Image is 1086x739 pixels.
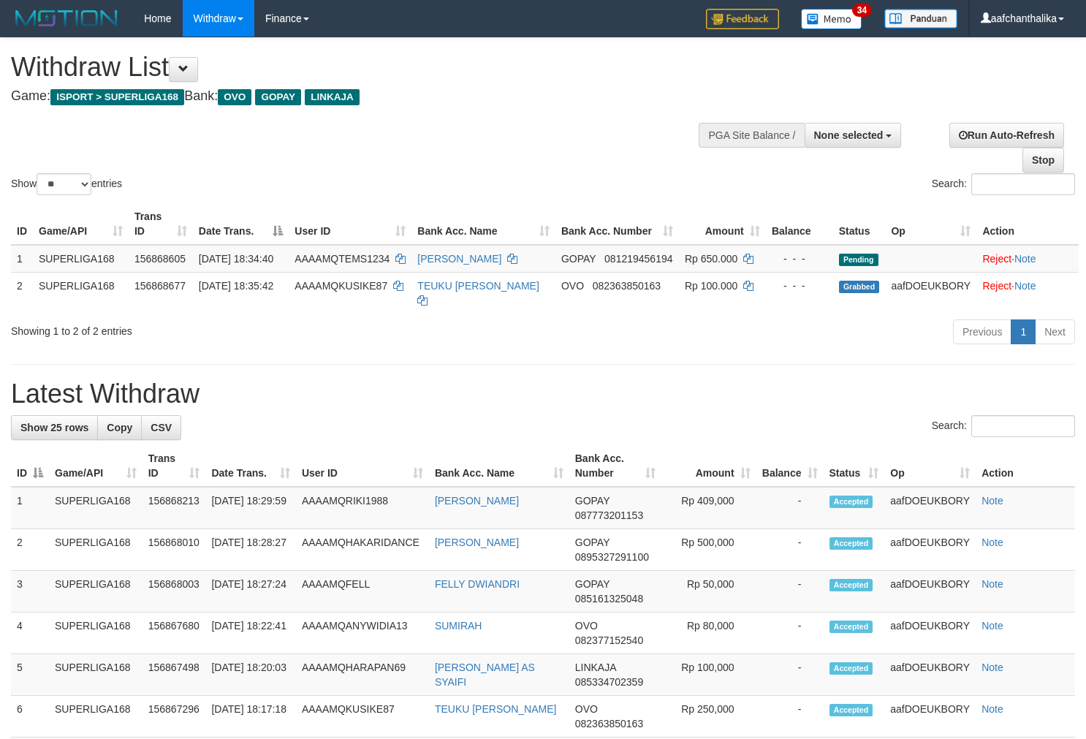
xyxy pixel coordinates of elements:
span: AAAAMQTEMS1234 [295,253,390,265]
th: Bank Acc. Number: activate to sort column ascending [569,445,661,487]
img: panduan.png [884,9,957,29]
td: Rp 250,000 [661,696,756,738]
a: Note [981,662,1003,673]
th: Status: activate to sort column ascending [824,445,885,487]
td: 156868213 [143,487,206,529]
a: Note [981,620,1003,632]
th: User ID: activate to sort column ascending [289,203,411,245]
td: 156867498 [143,654,206,696]
td: AAAAMQFELL [296,571,429,613]
a: Run Auto-Refresh [949,123,1064,148]
div: Showing 1 to 2 of 2 entries [11,318,441,338]
span: Show 25 rows [20,422,88,433]
a: TEUKU [PERSON_NAME] [417,280,539,292]
td: AAAAMQHARAPAN69 [296,654,429,696]
button: None selected [805,123,902,148]
span: OVO [561,280,584,292]
td: [DATE] 18:27:24 [205,571,295,613]
select: Showentries [37,173,91,195]
a: 1 [1011,319,1036,344]
a: Note [981,537,1003,548]
th: Bank Acc. Name: activate to sort column ascending [429,445,569,487]
th: Game/API: activate to sort column ascending [49,445,143,487]
td: SUPERLIGA168 [49,571,143,613]
img: MOTION_logo.png [11,7,122,29]
th: Trans ID: activate to sort column ascending [129,203,193,245]
span: 34 [852,4,872,17]
input: Search: [971,415,1075,437]
td: SUPERLIGA168 [49,654,143,696]
div: - - - [772,251,827,266]
a: [PERSON_NAME] [435,537,519,548]
span: GOPAY [575,537,610,548]
th: Bank Acc. Number: activate to sort column ascending [555,203,679,245]
span: GOPAY [255,89,301,105]
span: ISPORT > SUPERLIGA168 [50,89,184,105]
span: Pending [839,254,878,266]
th: Trans ID: activate to sort column ascending [143,445,206,487]
span: Copy 082377152540 to clipboard [575,634,643,646]
span: AAAAMQKUSIKE87 [295,280,387,292]
td: 156868003 [143,571,206,613]
th: Game/API: activate to sort column ascending [33,203,129,245]
th: Action [976,203,1079,245]
td: 1 [11,487,49,529]
span: OVO [218,89,251,105]
td: [DATE] 18:20:03 [205,654,295,696]
h4: Game: Bank: [11,89,710,104]
th: Amount: activate to sort column ascending [661,445,756,487]
input: Search: [971,173,1075,195]
span: Copy 087773201153 to clipboard [575,509,643,521]
a: [PERSON_NAME] [417,253,501,265]
span: OVO [575,620,598,632]
span: Copy 082363850163 to clipboard [575,718,643,729]
span: Copy 0895327291100 to clipboard [575,551,649,563]
td: aafDOEUKBORY [884,571,976,613]
a: Next [1035,319,1075,344]
a: Copy [97,415,142,440]
span: Accepted [829,704,873,716]
td: - [756,613,824,654]
th: Op: activate to sort column ascending [884,445,976,487]
span: OVO [575,703,598,715]
th: Balance [766,203,833,245]
span: Accepted [829,621,873,633]
th: Date Trans.: activate to sort column descending [193,203,289,245]
td: 156867680 [143,613,206,654]
h1: Latest Withdraw [11,379,1075,409]
td: aafDOEUKBORY [884,487,976,529]
td: 6 [11,696,49,738]
td: [DATE] 18:29:59 [205,487,295,529]
td: - [756,654,824,696]
td: SUPERLIGA168 [49,529,143,571]
span: GOPAY [561,253,596,265]
td: SUPERLIGA168 [33,245,129,273]
span: Copy [107,422,132,433]
span: CSV [151,422,172,433]
span: [DATE] 18:34:40 [199,253,273,265]
a: Show 25 rows [11,415,98,440]
td: · [976,245,1079,273]
span: Accepted [829,537,873,550]
th: Bank Acc. Name: activate to sort column ascending [411,203,555,245]
span: Copy 085161325048 to clipboard [575,593,643,605]
td: [DATE] 18:28:27 [205,529,295,571]
a: FELLY DWIANDRI [435,578,520,590]
td: - [756,529,824,571]
td: 5 [11,654,49,696]
a: Note [981,703,1003,715]
label: Search: [932,173,1075,195]
td: - [756,487,824,529]
a: Note [1014,253,1036,265]
td: AAAAMQRIKI1988 [296,487,429,529]
td: Rp 100,000 [661,654,756,696]
td: 2 [11,529,49,571]
th: Status [833,203,886,245]
span: GOPAY [575,495,610,507]
td: aafDOEUKBORY [885,272,976,314]
a: Reject [982,253,1011,265]
a: Note [981,578,1003,590]
span: Rp 650.000 [685,253,737,265]
td: 2 [11,272,33,314]
span: Copy 082363850163 to clipboard [593,280,661,292]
